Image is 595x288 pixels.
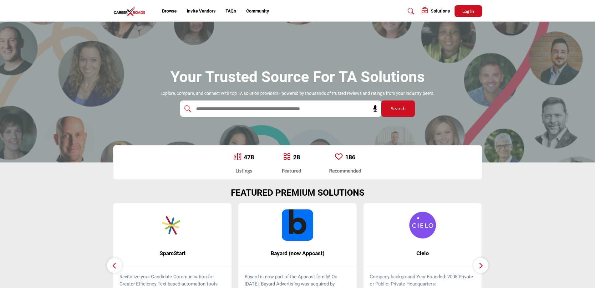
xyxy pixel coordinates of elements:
[431,8,450,14] h5: Solutions
[282,209,313,241] img: Bayard (now Appcast)
[335,153,343,162] a: Go to Recommended
[123,249,222,257] span: SparcStart
[364,245,482,262] a: Cielo
[162,8,177,13] a: Browse
[160,90,435,97] p: Explore, compare, and connect with top TA solution providers - powered by thousands of trusted re...
[113,6,149,16] img: Site Logo
[402,6,418,16] a: Search
[381,100,415,117] button: Search
[373,249,472,257] span: Cielo
[226,8,236,13] a: FAQ's
[455,5,482,17] button: Log In
[345,153,355,161] a: 186
[390,105,405,112] span: Search
[293,153,300,161] a: 28
[234,167,254,174] div: Listings
[282,167,301,174] div: Featured
[407,209,438,241] img: Cielo
[462,8,474,14] span: Log In
[283,153,291,162] a: Go to Featured
[231,188,364,198] h2: FEATURED PREMIUM SOLUTIONS
[187,8,216,13] a: Invite Vendors
[123,245,222,262] b: SparcStart
[329,167,361,174] div: Recommended
[248,245,347,262] b: Bayard (now Appcast)
[373,245,472,262] b: Cielo
[113,245,231,262] a: SparcStart
[238,245,357,262] a: Bayard (now Appcast)
[248,249,347,257] span: Bayard (now Appcast)
[157,209,188,241] img: SparcStart
[244,153,254,161] a: 478
[246,8,269,13] a: Community
[422,8,450,15] div: Solutions
[170,67,425,87] h1: Your Trusted Source for TA Solutions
